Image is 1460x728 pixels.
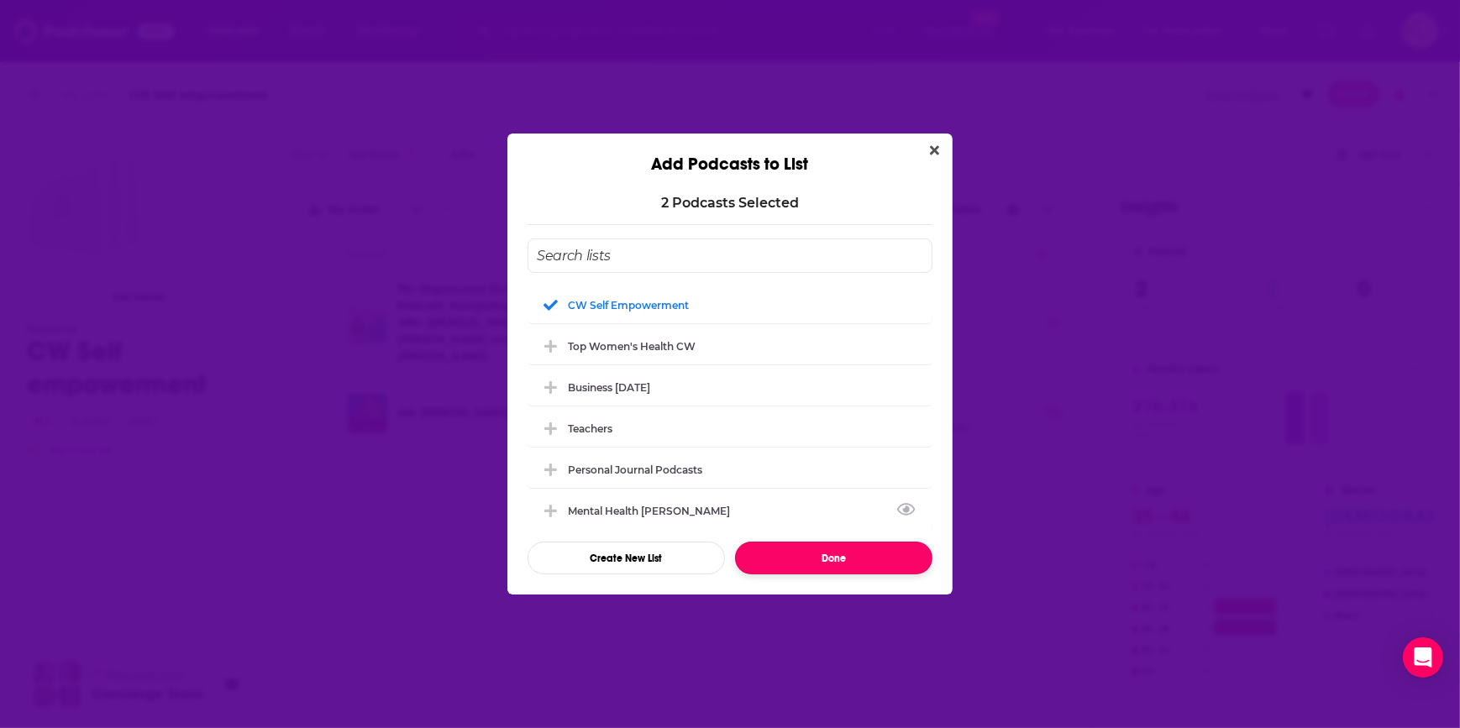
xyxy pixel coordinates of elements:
[528,492,932,529] div: mental health christy whitman
[568,340,696,353] div: Top Women's Health CW
[528,369,932,406] div: Business Sept 2025
[923,140,946,161] button: Close
[568,464,702,476] div: Personal Journal Podcasts
[661,195,799,211] p: 2 Podcast s Selected
[568,381,650,394] div: Business [DATE]
[568,299,689,312] div: CW Self empowerment
[1403,637,1443,678] div: Open Intercom Messenger
[568,422,612,435] div: Teachers
[528,238,932,574] div: Add Podcast To List
[528,238,932,273] input: Search lists
[528,451,932,488] div: Personal Journal Podcasts
[568,505,740,517] div: mental health [PERSON_NAME]
[735,542,932,574] button: Done
[528,286,932,323] div: CW Self empowerment
[730,514,740,516] button: View Link
[528,542,725,574] button: Create New List
[528,327,932,364] div: Top Women's Health CW
[507,134,953,175] div: Add Podcasts to List
[528,410,932,447] div: Teachers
